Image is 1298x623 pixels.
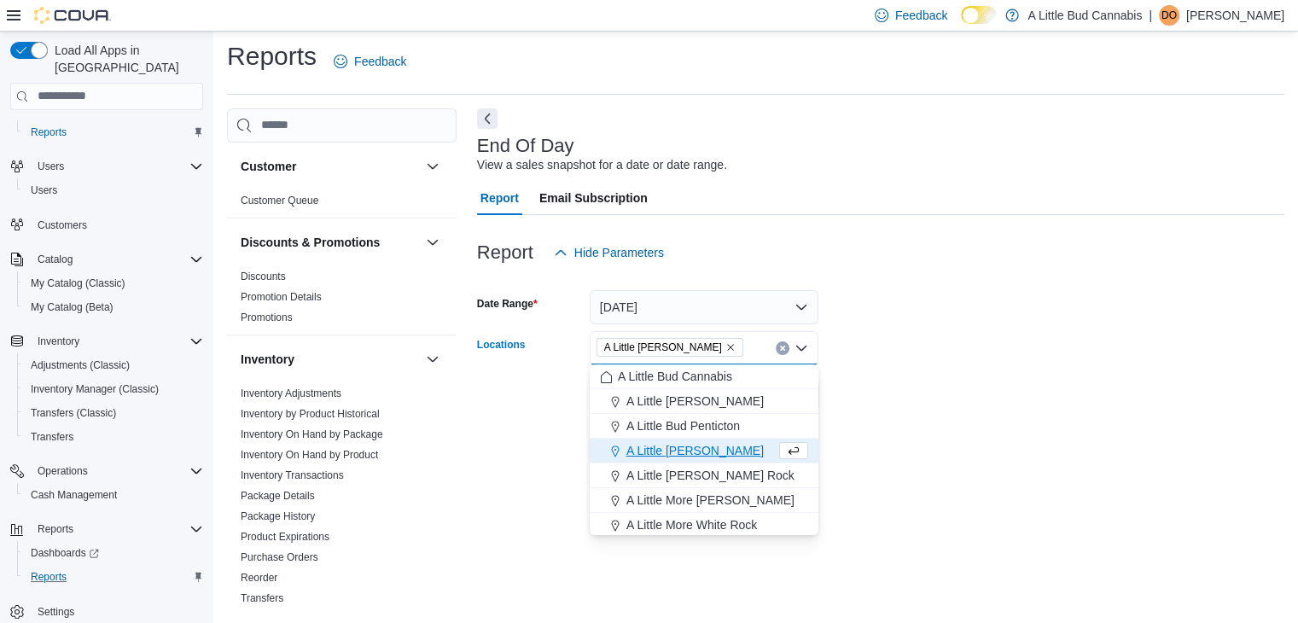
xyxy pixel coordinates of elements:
[626,467,795,484] span: A Little [PERSON_NAME] Rock
[590,513,818,538] button: A Little More White Rock
[31,546,99,560] span: Dashboards
[241,531,329,543] a: Product Expirations
[31,519,80,539] button: Reports
[3,213,210,237] button: Customers
[241,407,380,421] span: Inventory by Product Historical
[241,234,380,251] h3: Discounts & Promotions
[354,53,406,70] span: Feedback
[961,24,962,25] span: Dark Mode
[227,190,457,218] div: Customer
[24,273,203,294] span: My Catalog (Classic)
[17,178,210,202] button: Users
[24,122,73,143] a: Reports
[24,355,203,376] span: Adjustments (Classic)
[3,247,210,271] button: Catalog
[24,379,166,399] a: Inventory Manager (Classic)
[24,355,137,376] a: Adjustments (Classic)
[241,449,378,461] a: Inventory On Hand by Product
[24,273,132,294] a: My Catalog (Classic)
[241,530,329,544] span: Product Expirations
[17,401,210,425] button: Transfers (Classic)
[241,448,378,462] span: Inventory On Hand by Product
[1027,5,1142,26] p: A Little Bud Cannabis
[626,442,764,459] span: A Little [PERSON_NAME]
[31,214,203,236] span: Customers
[241,428,383,440] a: Inventory On Hand by Package
[24,122,203,143] span: Reports
[590,414,818,439] button: A Little Bud Penticton
[241,271,286,282] a: Discounts
[31,183,57,197] span: Users
[24,297,120,317] a: My Catalog (Beta)
[1149,5,1152,26] p: |
[590,463,818,488] button: A Little [PERSON_NAME] Rock
[241,158,419,175] button: Customer
[3,459,210,483] button: Operations
[477,242,533,263] h3: Report
[477,297,538,311] label: Date Range
[477,338,526,352] label: Locations
[17,295,210,319] button: My Catalog (Beta)
[241,387,341,399] a: Inventory Adjustments
[31,331,86,352] button: Inventory
[618,368,732,385] span: A Little Bud Cannabis
[17,483,210,507] button: Cash Management
[422,349,443,370] button: Inventory
[241,158,296,175] h3: Customer
[31,249,79,270] button: Catalog
[477,136,574,156] h3: End Of Day
[241,550,318,564] span: Purchase Orders
[17,377,210,401] button: Inventory Manager (Classic)
[31,570,67,584] span: Reports
[795,341,808,355] button: Close list of options
[31,249,203,270] span: Catalog
[3,517,210,541] button: Reports
[24,403,123,423] a: Transfers (Classic)
[241,592,283,604] a: Transfers
[24,180,64,201] a: Users
[547,236,671,270] button: Hide Parameters
[241,510,315,522] a: Package History
[38,522,73,536] span: Reports
[241,311,293,324] span: Promotions
[480,181,519,215] span: Report
[227,383,457,615] div: Inventory
[241,194,318,207] span: Customer Queue
[604,339,722,356] span: A Little [PERSON_NAME]
[3,329,210,353] button: Inventory
[241,509,315,523] span: Package History
[241,195,318,207] a: Customer Queue
[590,290,818,324] button: [DATE]
[17,353,210,377] button: Adjustments (Classic)
[626,393,764,410] span: A Little [PERSON_NAME]
[24,485,203,505] span: Cash Management
[1186,5,1284,26] p: [PERSON_NAME]
[31,461,95,481] button: Operations
[31,430,73,444] span: Transfers
[24,297,203,317] span: My Catalog (Beta)
[241,387,341,400] span: Inventory Adjustments
[241,351,294,368] h3: Inventory
[24,403,203,423] span: Transfers (Classic)
[31,156,71,177] button: Users
[24,567,73,587] a: Reports
[725,342,736,352] button: Remove A Little Bud Summerland from selection in this group
[17,120,210,144] button: Reports
[24,543,203,563] span: Dashboards
[31,488,117,502] span: Cash Management
[590,389,818,414] button: A Little [PERSON_NAME]
[31,125,67,139] span: Reports
[1161,5,1177,26] span: DO
[31,277,125,290] span: My Catalog (Classic)
[241,490,315,502] a: Package Details
[241,351,419,368] button: Inventory
[241,571,277,585] span: Reorder
[590,364,818,389] button: A Little Bud Cannabis
[31,156,203,177] span: Users
[241,311,293,323] a: Promotions
[17,425,210,449] button: Transfers
[3,154,210,178] button: Users
[17,271,210,295] button: My Catalog (Classic)
[597,338,743,357] span: A Little Bud Summerland
[17,565,210,589] button: Reports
